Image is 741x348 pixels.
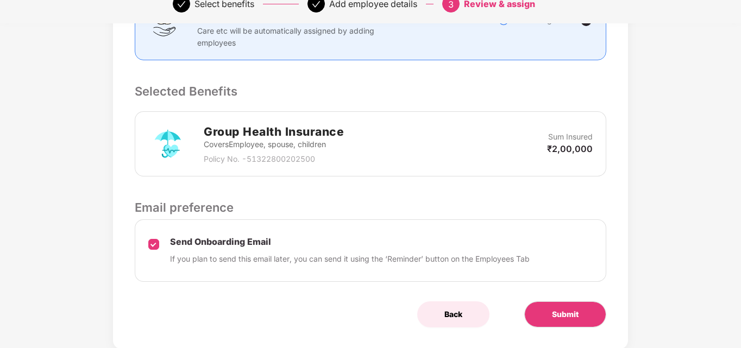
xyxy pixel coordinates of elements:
span: Back [444,308,462,320]
p: Policy No. - 51322800202500 [204,153,344,165]
h2: Group Health Insurance [204,123,344,141]
p: Covers Employee, spouse, children [204,138,344,150]
span: Submit [552,308,579,320]
p: If you plan to send this email later, you can send it using the ‘Reminder’ button on the Employee... [170,253,530,265]
p: Email preference [135,198,606,217]
p: Sum Insured [548,131,593,143]
button: Back [417,301,489,327]
p: Clove Dental, Pharmeasy, Nua Women, Prystine Care etc will be automatically assigned by adding em... [197,13,378,49]
p: ₹2,00,000 [547,143,593,155]
button: Submit [524,301,606,327]
p: Selected Benefits [135,82,606,100]
p: Send Onboarding Email [170,236,530,248]
img: svg+xml;base64,PHN2ZyB4bWxucz0iaHR0cDovL3d3dy53My5vcmcvMjAwMC9zdmciIHdpZHRoPSI3MiIgaGVpZ2h0PSI3Mi... [148,124,187,163]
